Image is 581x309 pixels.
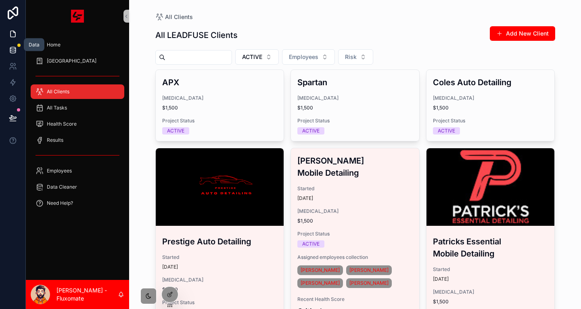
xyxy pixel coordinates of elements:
[47,58,96,64] span: [GEOGRAPHIC_DATA]
[289,53,318,61] span: Employees
[31,164,124,178] a: Employees
[71,10,84,23] img: App logo
[433,289,548,295] span: [MEDICAL_DATA]
[297,231,413,237] span: Project Status
[302,127,320,135] div: ACTIVE
[162,118,278,124] span: Project Status
[155,69,284,141] a: APX[MEDICAL_DATA]$1,500Project StatusACTIVE
[346,278,392,288] a: [PERSON_NAME]
[155,29,238,41] h1: All LEADFUSE Clients
[162,105,278,111] span: $1,500
[297,265,343,275] a: [PERSON_NAME]
[433,235,548,260] h3: Patricks Essential Mobile Detailing
[47,105,67,111] span: All Tasks
[242,53,262,61] span: ACTIVE
[297,195,313,202] p: [DATE]
[31,101,124,115] a: All Tasks
[297,95,413,101] span: [MEDICAL_DATA]
[31,54,124,68] a: [GEOGRAPHIC_DATA]
[438,127,455,135] div: ACTIVE
[162,286,278,293] span: $1,500
[301,267,340,273] span: [PERSON_NAME]
[29,42,40,48] div: Data
[349,280,389,286] span: [PERSON_NAME]
[282,49,335,65] button: Select Button
[47,184,77,190] span: Data Cleaner
[155,13,193,21] a: All Clients
[433,105,548,111] span: $1,500
[31,133,124,147] a: Results
[162,254,278,261] span: Started
[426,69,555,141] a: Coles Auto Detailing[MEDICAL_DATA]$1,500Project StatusACTIVE
[31,38,124,52] a: Home
[433,276,449,282] p: [DATE]
[297,218,413,224] span: $1,500
[47,121,77,127] span: Health Score
[297,105,413,111] span: $1,500
[31,84,124,99] a: All Clients
[338,49,373,65] button: Select Button
[297,296,413,303] span: Recent Health Score
[301,280,340,286] span: [PERSON_NAME]
[56,286,118,303] p: [PERSON_NAME] - Fluxomate
[302,240,320,248] div: ACTIVE
[47,42,61,48] span: Home
[297,76,413,88] h3: Spartan
[26,32,129,220] div: scrollable content
[433,95,548,101] span: [MEDICAL_DATA]
[162,299,278,306] span: Project Status
[162,277,278,283] span: [MEDICAL_DATA]
[297,118,413,124] span: Project Status
[297,185,413,192] span: Started
[433,298,548,305] span: $1,500
[433,76,548,88] h3: Coles Auto Detailing
[47,168,72,174] span: Employees
[167,127,184,135] div: ACTIVE
[162,76,278,88] h3: APX
[47,88,69,95] span: All Clients
[162,264,178,270] p: [DATE]
[433,266,548,273] span: Started
[31,117,124,131] a: Health Score
[297,254,413,261] span: Assigned employees collection
[162,235,278,248] h3: Prestige Auto Detailing
[433,118,548,124] span: Project Status
[426,148,555,226] div: avatar-(1).jpg
[345,53,357,61] span: Risk
[297,155,413,179] h3: [PERSON_NAME] Mobile Detailing
[346,265,392,275] a: [PERSON_NAME]
[290,69,420,141] a: Spartan[MEDICAL_DATA]$1,500Project StatusACTIVE
[31,180,124,194] a: Data Cleaner
[297,278,343,288] a: [PERSON_NAME]
[165,13,193,21] span: All Clients
[235,49,279,65] button: Select Button
[162,95,278,101] span: [MEDICAL_DATA]
[156,148,284,226] div: 2025-05-16.webp
[490,26,555,41] button: Add New Client
[349,267,389,273] span: [PERSON_NAME]
[297,208,413,214] span: [MEDICAL_DATA]
[47,137,63,143] span: Results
